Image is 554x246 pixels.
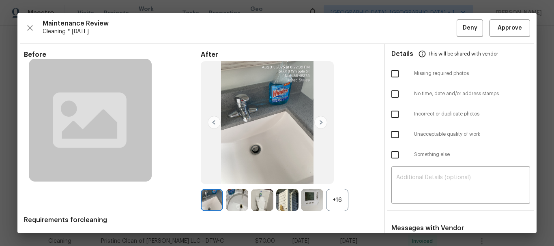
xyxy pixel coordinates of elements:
[201,51,378,59] span: After
[490,19,530,37] button: Approve
[385,64,537,84] div: Missing required photos
[43,19,457,28] span: Maintenance Review
[385,145,537,165] div: Something else
[414,70,530,77] span: Missing required photos
[414,131,530,138] span: Unacceptable quality of work
[428,44,498,64] span: This will be shared with vendor
[385,124,537,145] div: Unacceptable quality of work
[326,189,348,211] div: +16
[24,51,201,59] span: Before
[414,111,530,118] span: Incorrect or duplicate photos
[43,28,457,36] span: Cleaning * [DATE]
[385,104,537,124] div: Incorrect or duplicate photos
[414,151,530,158] span: Something else
[457,19,483,37] button: Deny
[385,84,537,104] div: No time, date and/or address stamps
[414,90,530,97] span: No time, date and/or address stamps
[24,216,378,224] span: Requirements for cleaning
[498,23,522,33] span: Approve
[314,116,327,129] img: right-chevron-button-url
[208,116,221,129] img: left-chevron-button-url
[463,23,477,33] span: Deny
[391,44,413,64] span: Details
[37,232,378,240] li: 1 photo for each bedroom, 3 photos for each kitchen (sink, counters, floor) and bathroom (toilet,...
[391,225,464,231] span: Messages with Vendor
